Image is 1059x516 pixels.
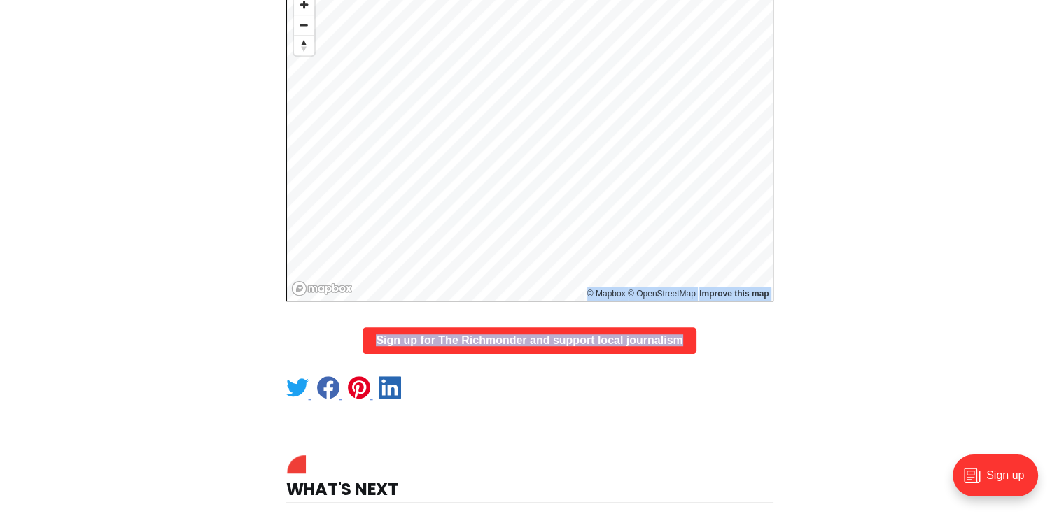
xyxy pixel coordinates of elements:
[587,289,626,299] a: Mapbox
[363,327,696,354] a: Sign up for The Richmonder and support local journalism
[291,280,353,296] a: Mapbox logo
[286,459,773,503] h4: What's Next
[294,35,314,55] button: Reset bearing to north
[941,447,1059,516] iframe: portal-trigger
[294,36,314,55] span: Reset bearing to north
[294,15,314,35] button: Zoom out
[699,289,769,299] a: Improve this map
[628,289,696,299] a: OpenStreetMap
